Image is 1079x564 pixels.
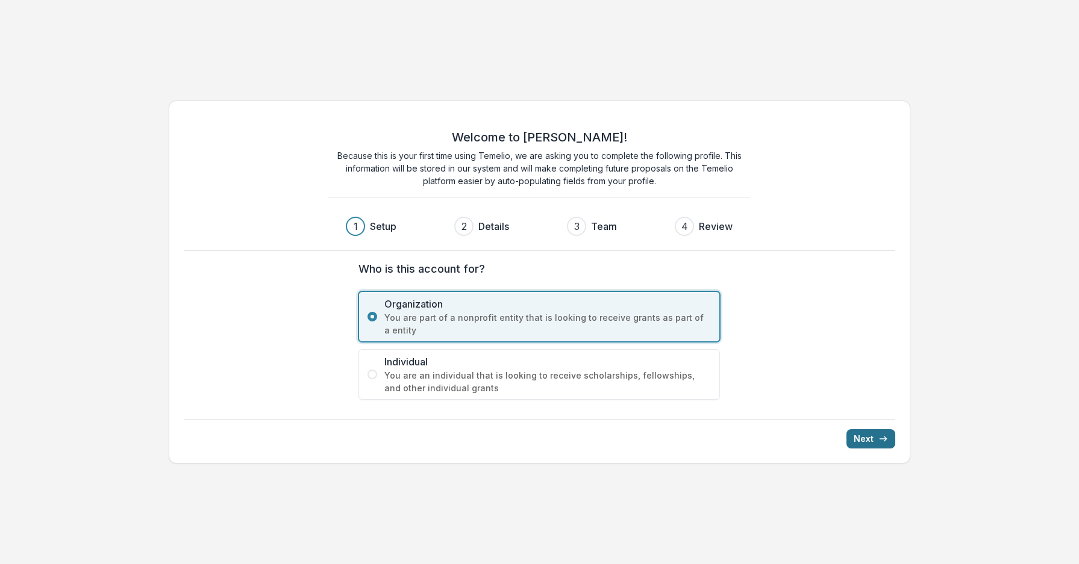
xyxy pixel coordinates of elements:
div: Progress [346,217,733,236]
span: You are an individual that is looking to receive scholarships, fellowships, and other individual ... [384,369,711,394]
div: 3 [574,219,580,234]
h3: Review [699,219,733,234]
h3: Setup [370,219,396,234]
h3: Details [478,219,509,234]
h2: Welcome to [PERSON_NAME]! [452,130,627,144]
h3: Team [591,219,617,234]
span: Organization [384,297,711,311]
label: Who is this account for? [358,261,713,277]
div: 4 [681,219,688,234]
button: Next [846,429,895,448]
span: You are part of a nonprofit entity that is looking to receive grants as part of a entity [384,311,711,336]
div: 1 [354,219,358,234]
p: Because this is your first time using Temelio, we are asking you to complete the following profil... [328,149,750,187]
div: 2 [461,219,467,234]
span: Individual [384,355,711,369]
